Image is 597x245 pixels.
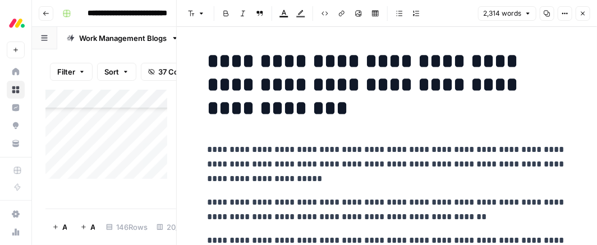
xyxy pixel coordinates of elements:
[7,81,25,99] a: Browse
[483,8,521,19] span: 2,314 words
[50,63,93,81] button: Filter
[90,221,95,233] span: Add 10 Rows
[74,218,102,236] button: Add 10 Rows
[7,223,25,241] a: Usage
[45,218,74,236] button: Add Row
[57,27,189,49] a: Work Management Blogs
[79,33,167,44] div: Work Management Blogs
[7,99,25,117] a: Insights
[7,9,25,37] button: Workspace: Monday.com
[102,218,152,236] div: 146 Rows
[478,6,536,21] button: 2,314 words
[7,117,25,135] a: Opportunities
[152,218,223,236] div: 20/37 Columns
[7,135,25,152] a: Your Data
[57,66,75,77] span: Filter
[141,63,207,81] button: 37 Columns
[7,205,25,223] a: Settings
[7,63,25,81] a: Home
[104,66,119,77] span: Sort
[97,63,136,81] button: Sort
[62,221,67,233] span: Add Row
[7,13,27,33] img: Monday.com Logo
[158,66,200,77] span: 37 Columns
